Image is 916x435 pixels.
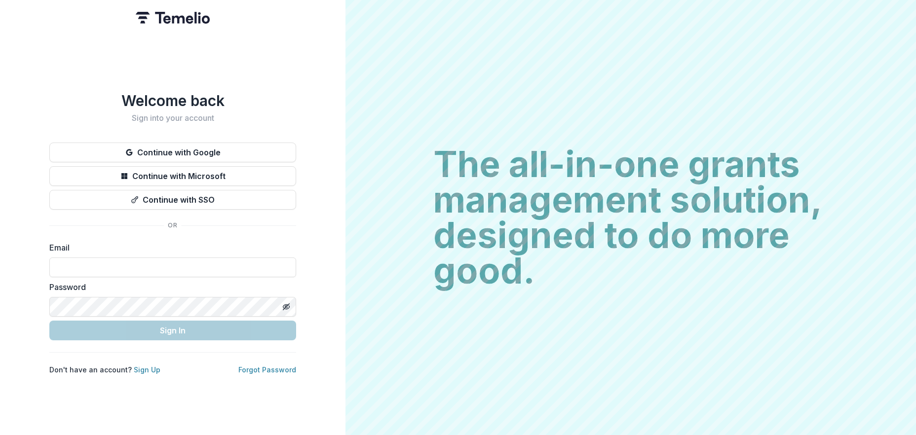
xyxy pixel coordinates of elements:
[278,299,294,315] button: Toggle password visibility
[49,143,296,162] button: Continue with Google
[49,242,290,254] label: Email
[49,92,296,109] h1: Welcome back
[49,364,160,375] p: Don't have an account?
[238,365,296,374] a: Forgot Password
[49,113,296,123] h2: Sign into your account
[49,281,290,293] label: Password
[136,12,210,24] img: Temelio
[49,190,296,210] button: Continue with SSO
[49,321,296,340] button: Sign In
[134,365,160,374] a: Sign Up
[49,166,296,186] button: Continue with Microsoft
